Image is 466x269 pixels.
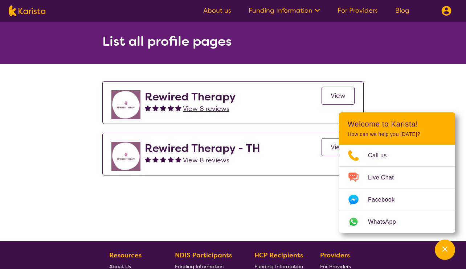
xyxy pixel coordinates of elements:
[320,251,350,260] b: Providers
[339,211,455,233] a: Web link opens in a new tab.
[368,194,403,205] span: Facebook
[9,5,45,16] img: Karista logo
[368,150,396,161] span: Call us
[395,6,409,15] a: Blog
[254,251,303,260] b: HCP Recipients
[175,251,232,260] b: NDIS Participants
[145,105,151,111] img: fullstar
[152,105,159,111] img: fullstar
[111,142,140,171] img: jovdti8ilrgkpezhq0s9.png
[145,156,151,162] img: fullstar
[441,6,451,16] img: menu
[102,35,364,48] h2: List all profile pages
[168,156,174,162] img: fullstar
[322,138,355,156] a: View
[368,216,405,227] span: WhatsApp
[168,105,174,111] img: fullstar
[348,131,446,137] p: How can we help you [DATE]?
[338,6,378,15] a: For Providers
[160,156,166,162] img: fullstar
[183,103,229,114] a: View 8 reviews
[435,240,455,260] button: Channel Menu
[111,90,140,119] img: jovdti8ilrgkpezhq0s9.png
[183,104,229,113] span: View 8 reviews
[183,156,229,165] span: View 8 reviews
[331,143,346,152] span: View
[339,112,455,233] div: Channel Menu
[322,87,355,105] a: View
[145,142,260,155] h2: Rewired Therapy - TH
[249,6,320,15] a: Funding Information
[175,105,181,111] img: fullstar
[109,251,142,260] b: Resources
[368,172,402,183] span: Live Chat
[145,90,236,103] h2: Rewired Therapy
[339,145,455,233] ul: Choose channel
[348,120,446,128] h2: Welcome to Karista!
[331,91,346,100] span: View
[152,156,159,162] img: fullstar
[175,156,181,162] img: fullstar
[183,155,229,166] a: View 8 reviews
[203,6,231,15] a: About us
[160,105,166,111] img: fullstar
